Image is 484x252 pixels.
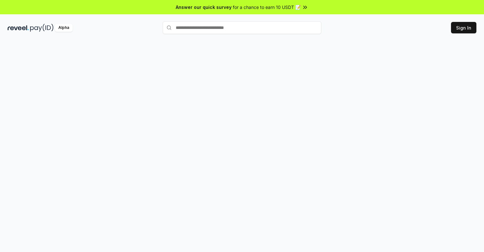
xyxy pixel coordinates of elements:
[55,24,73,32] div: Alpha
[451,22,476,33] button: Sign In
[30,24,54,32] img: pay_id
[8,24,29,32] img: reveel_dark
[233,4,301,10] span: for a chance to earn 10 USDT 📝
[176,4,232,10] span: Answer our quick survey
